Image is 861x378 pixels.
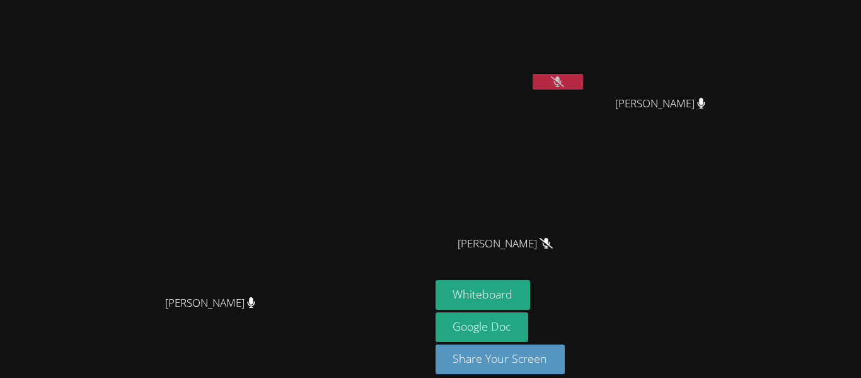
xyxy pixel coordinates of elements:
button: Share Your Screen [436,345,565,374]
span: [PERSON_NAME] [165,294,255,312]
span: [PERSON_NAME] [458,235,553,253]
a: Google Doc [436,312,529,342]
button: Whiteboard [436,280,531,310]
span: [PERSON_NAME] [615,95,705,113]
